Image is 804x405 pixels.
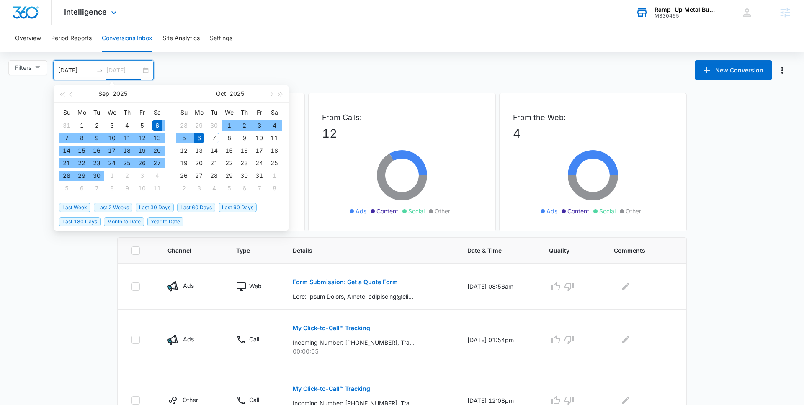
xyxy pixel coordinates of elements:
[59,203,90,212] span: Last Week
[74,132,89,144] td: 2025-09-08
[176,182,191,195] td: 2025-11-02
[252,157,267,169] td: 2025-10-24
[149,157,165,169] td: 2025-09-27
[134,119,149,132] td: 2025-09-05
[58,66,93,75] input: Start date
[119,119,134,132] td: 2025-09-04
[152,133,162,143] div: 13
[94,203,132,212] span: Last 2 Weeks
[92,120,102,131] div: 2
[206,144,222,157] td: 2025-10-14
[619,333,632,346] button: Edit Comments
[113,85,127,102] button: 2025
[206,169,222,182] td: 2025-10-28
[457,264,539,310] td: [DATE] 08:56am
[92,146,102,156] div: 16
[599,207,616,215] span: Social
[209,133,219,143] div: 7
[267,119,282,132] td: 2025-10-04
[62,171,72,181] div: 28
[104,157,119,169] td: 2025-09-24
[183,281,194,290] p: Ads
[513,125,673,142] p: 4
[119,106,134,119] th: Th
[546,207,557,215] span: Ads
[149,132,165,144] td: 2025-09-13
[269,183,279,193] div: 8
[549,246,582,255] span: Quality
[194,158,204,168] div: 20
[267,106,282,119] th: Sa
[209,120,219,131] div: 30
[252,132,267,144] td: 2025-10-10
[236,246,260,255] span: Type
[134,169,149,182] td: 2025-10-03
[92,183,102,193] div: 7
[149,169,165,182] td: 2025-10-04
[267,132,282,144] td: 2025-10-11
[62,183,72,193] div: 5
[194,183,204,193] div: 3
[655,13,716,19] div: account id
[176,144,191,157] td: 2025-10-12
[269,171,279,181] div: 1
[149,182,165,195] td: 2025-10-11
[77,146,87,156] div: 15
[74,144,89,157] td: 2025-09-15
[89,132,104,144] td: 2025-09-09
[267,157,282,169] td: 2025-10-25
[179,133,189,143] div: 5
[322,112,482,123] p: From Calls:
[249,395,259,404] p: Call
[239,171,249,181] div: 30
[89,119,104,132] td: 2025-09-02
[104,132,119,144] td: 2025-09-10
[269,158,279,168] div: 25
[176,169,191,182] td: 2025-10-26
[293,379,370,399] button: My Click-to-Call™ Tracking
[224,158,234,168] div: 22
[191,169,206,182] td: 2025-10-27
[222,144,237,157] td: 2025-10-15
[209,146,219,156] div: 14
[224,183,234,193] div: 5
[62,158,72,168] div: 21
[119,157,134,169] td: 2025-09-25
[567,207,589,215] span: Content
[119,182,134,195] td: 2025-10-09
[179,171,189,181] div: 26
[62,120,72,131] div: 31
[162,25,200,52] button: Site Analytics
[137,133,147,143] div: 12
[408,207,425,215] span: Social
[209,171,219,181] div: 28
[77,183,87,193] div: 6
[119,169,134,182] td: 2025-10-02
[74,119,89,132] td: 2025-09-01
[191,182,206,195] td: 2025-11-03
[89,182,104,195] td: 2025-10-07
[104,144,119,157] td: 2025-09-17
[137,120,147,131] div: 5
[102,25,152,52] button: Conversions Inbox
[269,146,279,156] div: 18
[252,169,267,182] td: 2025-10-31
[134,182,149,195] td: 2025-10-10
[59,132,74,144] td: 2025-09-07
[96,67,103,74] span: swap-right
[59,169,74,182] td: 2025-09-28
[322,125,482,142] p: 12
[267,182,282,195] td: 2025-11-08
[191,144,206,157] td: 2025-10-13
[59,157,74,169] td: 2025-09-21
[293,292,415,301] p: Lore: Ipsum Dolors, Ametc: adipiscing@elitse.doe, Tempo: 466740321, Inc utl et dolo?: Magna ali 8...
[655,6,716,13] div: account name
[15,25,41,52] button: Overview
[206,106,222,119] th: Tu
[8,60,47,75] button: Filters
[239,146,249,156] div: 16
[104,182,119,195] td: 2025-10-08
[626,207,641,215] span: Other
[229,85,244,102] button: 2025
[254,133,264,143] div: 10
